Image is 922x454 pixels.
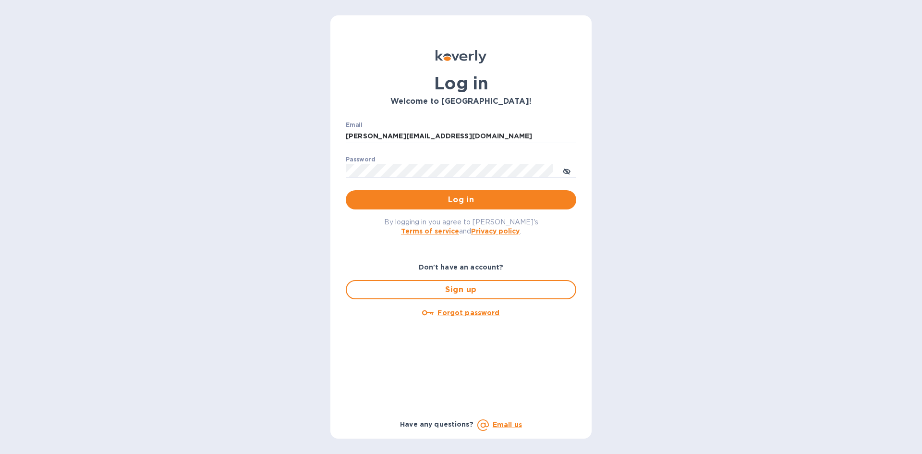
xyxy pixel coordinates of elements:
[401,227,459,235] a: Terms of service
[436,50,486,63] img: Koverly
[346,97,576,106] h3: Welcome to [GEOGRAPHIC_DATA]!
[354,284,568,295] span: Sign up
[346,73,576,93] h1: Log in
[437,309,499,317] u: Forgot password
[346,129,576,144] input: Enter email address
[419,263,504,271] b: Don't have an account?
[346,157,375,162] label: Password
[384,218,538,235] span: By logging in you agree to [PERSON_NAME]'s and .
[346,190,576,209] button: Log in
[557,161,576,180] button: toggle password visibility
[471,227,520,235] a: Privacy policy
[493,421,522,429] a: Email us
[353,194,569,206] span: Log in
[400,420,473,428] b: Have any questions?
[346,122,363,128] label: Email
[346,280,576,299] button: Sign up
